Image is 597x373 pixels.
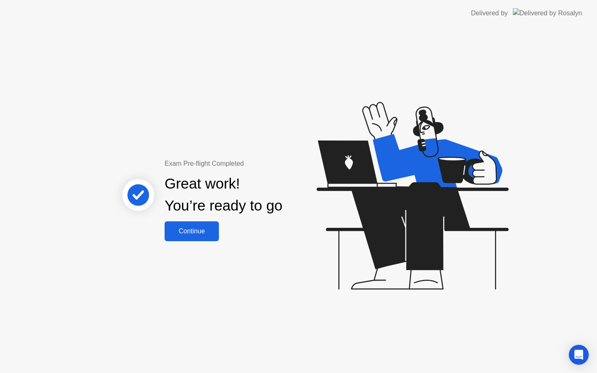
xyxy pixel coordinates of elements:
div: Great work! You’re ready to go [165,173,282,217]
div: Continue [167,228,216,235]
div: Exam Pre-flight Completed [165,159,336,169]
button: Continue [165,221,219,241]
div: Open Intercom Messenger [569,345,589,365]
div: Delivered by [471,8,508,18]
img: Delivered by Rosalyn [513,8,582,18]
